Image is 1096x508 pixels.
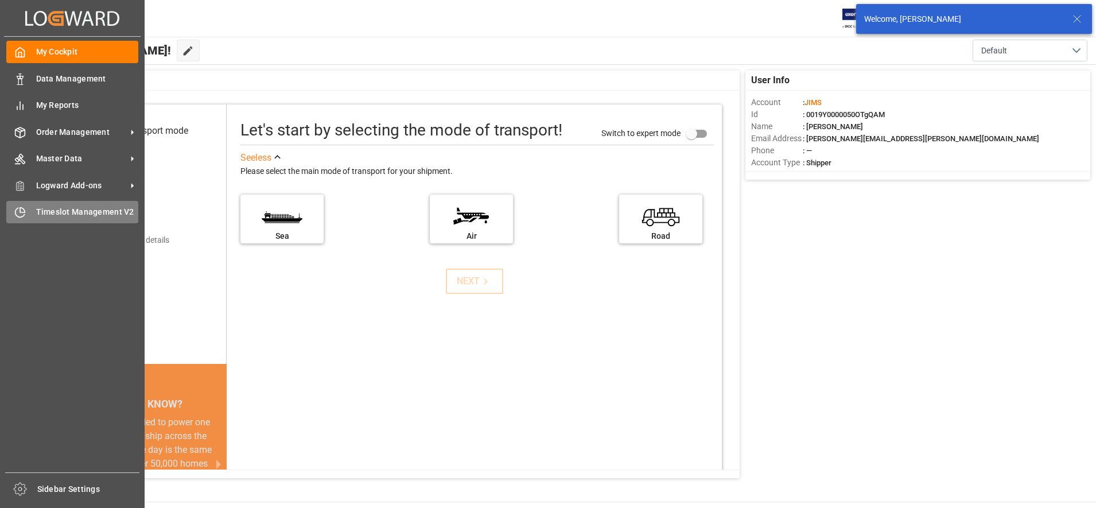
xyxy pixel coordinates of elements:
span: : [PERSON_NAME][EMAIL_ADDRESS][PERSON_NAME][DOMAIN_NAME] [803,134,1039,143]
span: Email Address [751,133,803,145]
span: Account [751,96,803,108]
div: Sea [246,230,318,242]
span: JIMS [804,98,822,107]
a: Timeslot Management V2 [6,201,138,223]
div: Road [625,230,697,242]
span: : 0019Y0000050OTgQAM [803,110,885,119]
span: Order Management [36,126,127,138]
button: open menu [973,40,1087,61]
span: : [PERSON_NAME] [803,122,863,131]
span: : — [803,146,812,155]
span: Logward Add-ons [36,180,127,192]
span: Master Data [36,153,127,165]
span: My Reports [36,99,139,111]
span: Timeslot Management V2 [36,206,139,218]
span: My Cockpit [36,46,139,58]
div: Add shipping details [98,234,169,246]
div: Air [436,230,507,242]
span: Phone [751,145,803,157]
span: Switch to expert mode [601,128,681,137]
span: Id [751,108,803,121]
div: See less [240,151,271,165]
span: Account Type [751,157,803,169]
div: Please select the main mode of transport for your shipment. [240,165,714,179]
span: Name [751,121,803,133]
span: Default [981,45,1007,57]
span: Data Management [36,73,139,85]
button: NEXT [446,269,503,294]
img: Exertis%20JAM%20-%20Email%20Logo.jpg_1722504956.jpg [842,9,882,29]
span: : [803,98,822,107]
span: Hello [PERSON_NAME]! [48,40,171,61]
div: NEXT [457,274,492,288]
span: : Shipper [803,158,831,167]
span: User Info [751,73,790,87]
div: Welcome, [PERSON_NAME] [864,13,1062,25]
span: Sidebar Settings [37,483,140,495]
a: Data Management [6,67,138,90]
a: My Cockpit [6,41,138,63]
div: Let's start by selecting the mode of transport! [240,118,562,142]
div: Select transport mode [99,124,188,138]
